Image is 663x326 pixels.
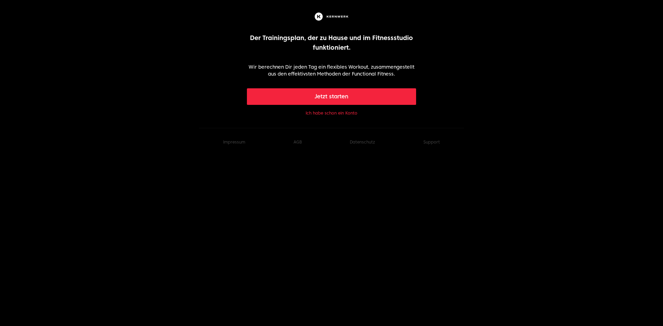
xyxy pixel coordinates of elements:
button: Support [423,139,440,145]
button: Ich habe schon ein Konto [306,110,357,116]
button: Jetzt starten [247,88,416,105]
img: Kernwerk® [313,11,350,22]
a: AGB [294,139,302,145]
p: Wir berechnen Dir jeden Tag ein flexibles Workout, zusammengestellt aus den effektivsten Methoden... [247,63,416,77]
p: Der Trainingsplan, der zu Hause und im Fitnessstudio funktioniert. [247,33,416,52]
a: Impressum [223,139,245,145]
a: Datenschutz [350,139,375,145]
